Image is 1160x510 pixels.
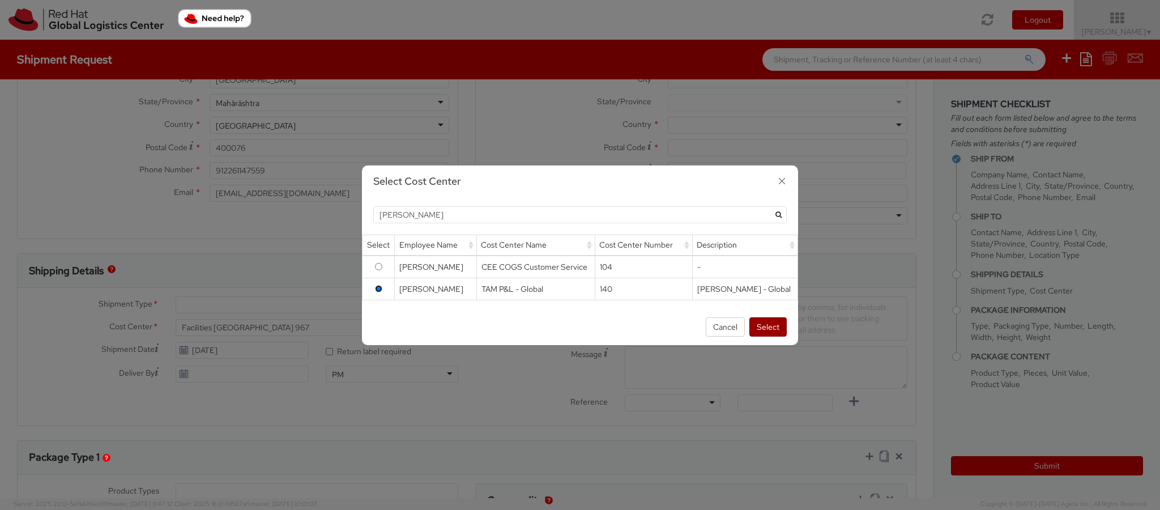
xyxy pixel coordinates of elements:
h3: Select Cost Center [373,174,787,189]
button: Select [749,317,787,337]
div: Cost Center Number [595,235,692,255]
td: [PERSON_NAME] [395,256,477,278]
button: Need help? [178,9,251,28]
div: Description [693,235,797,255]
div: Select [362,235,394,255]
td: 104 [595,256,692,278]
div: Employee Name [395,235,476,255]
input: Search by Employee Name, Cost Center Number… [373,206,787,223]
td: [PERSON_NAME] - Global [692,278,797,300]
button: Cancel [706,317,745,337]
td: [PERSON_NAME] [395,278,477,300]
td: 140 [595,278,692,300]
td: TAM P&L - Global [476,278,595,300]
td: - [692,256,797,278]
td: CEE COGS Customer Service [476,256,595,278]
div: Cost Center Name [477,235,595,255]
